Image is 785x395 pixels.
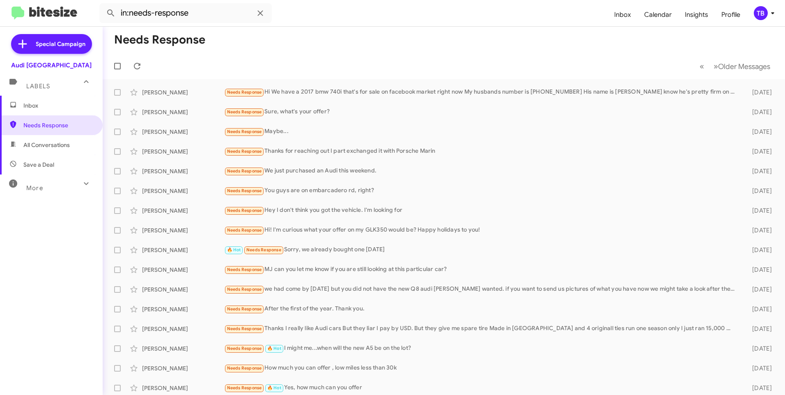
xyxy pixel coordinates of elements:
span: 🔥 Hot [267,385,281,390]
span: Older Messages [718,62,770,71]
div: Maybe... [224,127,739,136]
span: Needs Response [227,168,262,174]
h1: Needs Response [114,33,205,46]
span: Needs Response [227,267,262,272]
div: TB [754,6,768,20]
div: [PERSON_NAME] [142,344,224,353]
span: Labels [26,83,50,90]
div: [PERSON_NAME] [142,128,224,136]
span: 🔥 Hot [227,247,241,253]
span: Special Campaign [36,40,85,48]
span: Needs Response [227,385,262,390]
div: [PERSON_NAME] [142,364,224,372]
div: [PERSON_NAME] [142,384,224,392]
div: We just purchased an Audi this weekend. [224,166,739,176]
span: Needs Response [227,306,262,312]
button: Next [709,58,775,75]
a: Inbox [608,3,638,27]
a: Profile [715,3,747,27]
div: [DATE] [739,325,778,333]
div: Hi We have a 2017 bmw 740i that's for sale on facebook market right now My husbands number is [PH... [224,87,739,97]
div: Thanks for reaching out I part exchanged it with Porsche Marin [224,147,739,156]
span: 🔥 Hot [267,346,281,351]
div: [DATE] [739,285,778,294]
a: Calendar [638,3,678,27]
span: Inbox [23,101,93,110]
div: [DATE] [739,344,778,353]
a: Special Campaign [11,34,92,54]
div: [DATE] [739,88,778,96]
span: More [26,184,43,192]
button: TB [747,6,776,20]
div: [PERSON_NAME] [142,226,224,234]
span: All Conversations [23,141,70,149]
div: Audi [GEOGRAPHIC_DATA] [11,61,92,69]
div: Hey I don't think you got the vehicle. I'm looking for [224,206,739,215]
div: [PERSON_NAME] [142,187,224,195]
span: Needs Response [227,188,262,193]
span: Needs Response [227,365,262,371]
div: Sorry, we already bought one [DATE] [224,245,739,255]
div: [DATE] [739,384,778,392]
a: Insights [678,3,715,27]
div: Sure, what's your offer? [224,107,739,117]
div: [PERSON_NAME] [142,207,224,215]
span: Needs Response [227,346,262,351]
div: [PERSON_NAME] [142,108,224,116]
div: [PERSON_NAME] [142,285,224,294]
div: MJ can you let me know if you are still looking at this particular car? [224,265,739,274]
span: » [714,61,718,71]
div: [DATE] [739,266,778,274]
div: You guys are on embarcadero rd, right? [224,186,739,195]
div: [PERSON_NAME] [142,246,224,254]
span: Needs Response [246,247,281,253]
div: [DATE] [739,167,778,175]
div: [PERSON_NAME] [142,266,224,274]
div: Yes, how much can you offer [224,383,739,393]
span: Needs Response [227,90,262,95]
div: [PERSON_NAME] [142,167,224,175]
div: I might me...when will the new A5 be on the lot? [224,344,739,353]
div: Thanks I really like Audi cars But they liar I pay by USD. But they give me spare tire Made in [G... [224,324,739,333]
div: [DATE] [739,128,778,136]
span: Needs Response [227,227,262,233]
span: Save a Deal [23,161,54,169]
span: Needs Response [23,121,93,129]
button: Previous [695,58,709,75]
div: [PERSON_NAME] [142,305,224,313]
div: we had come by [DATE] but you did not have the new Q8 audi [PERSON_NAME] wanted. if you want to s... [224,285,739,294]
div: [DATE] [739,364,778,372]
span: « [700,61,704,71]
div: [DATE] [739,187,778,195]
div: [PERSON_NAME] [142,325,224,333]
div: Hi! I'm curious what your offer on my GLK350 would be? Happy holidays to you! [224,225,739,235]
div: [DATE] [739,226,778,234]
div: [PERSON_NAME] [142,88,224,96]
div: After the first of the year. Thank you. [224,304,739,314]
div: [DATE] [739,147,778,156]
div: How much you can offer , low miles less than 30k [224,363,739,373]
span: Needs Response [227,129,262,134]
div: [DATE] [739,305,778,313]
div: [DATE] [739,207,778,215]
span: Needs Response [227,109,262,115]
div: [PERSON_NAME] [142,147,224,156]
nav: Page navigation example [695,58,775,75]
span: Needs Response [227,326,262,331]
div: [DATE] [739,108,778,116]
span: Needs Response [227,287,262,292]
input: Search [99,3,272,23]
div: [DATE] [739,246,778,254]
span: Needs Response [227,208,262,213]
span: Needs Response [227,149,262,154]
